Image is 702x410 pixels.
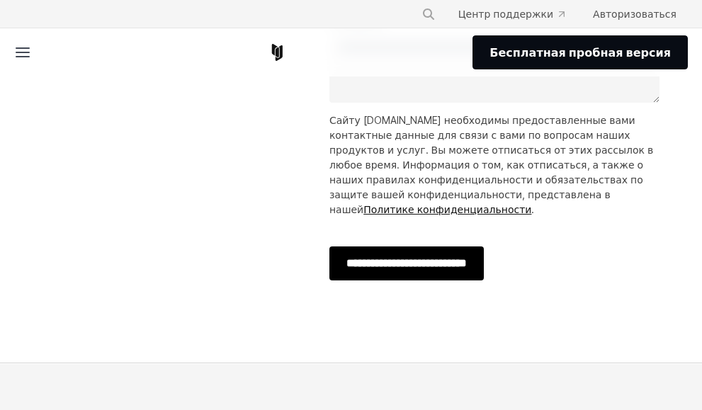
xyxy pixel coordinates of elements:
button: Поиск [416,1,441,27]
div: Меню навигации [410,1,688,27]
font: Сайту [DOMAIN_NAME] необходимы предоставленные вами контактные данные для связи с вами по вопроса... [329,114,653,215]
font: Авторизоваться [593,8,676,20]
a: Кореллиум Дом [268,44,286,61]
a: Бесплатная пробная версия [472,35,688,69]
font: Центр поддержки [458,8,553,20]
font: Бесплатная пробная версия [489,45,671,59]
font: . [531,203,534,215]
a: Политике конфиденциальности [363,203,531,215]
